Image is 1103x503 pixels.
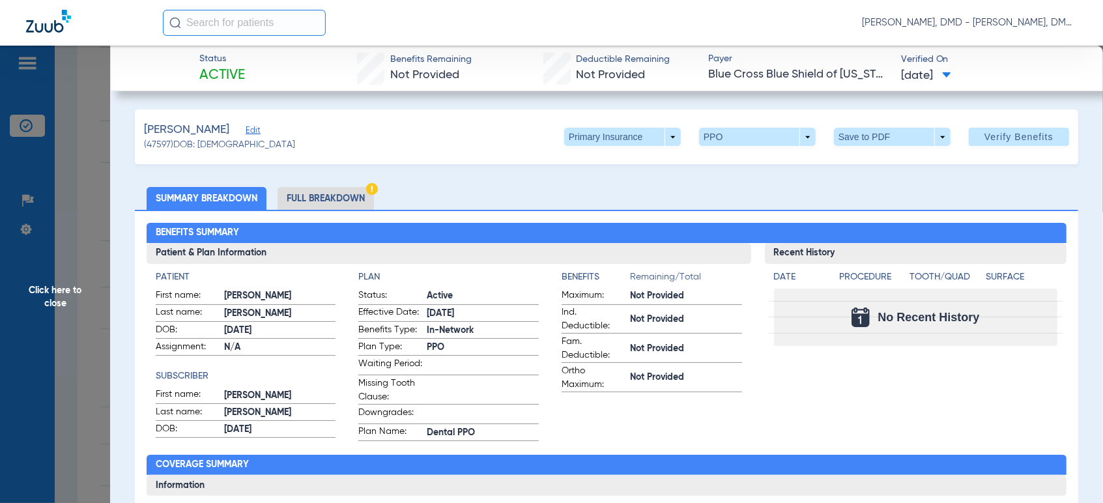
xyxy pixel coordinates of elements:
[562,289,625,304] span: Maximum:
[910,270,981,284] h4: Tooth/Quad
[366,183,378,195] img: Hazard
[774,270,829,289] app-breakdown-title: Date
[147,455,1067,476] h2: Coverage Summary
[984,132,1053,142] span: Verify Benefits
[156,405,220,421] span: Last name:
[156,323,220,339] span: DOB:
[427,324,539,338] span: In-Network
[224,406,336,420] span: [PERSON_NAME]
[144,122,229,138] span: [PERSON_NAME]
[358,306,422,321] span: Effective Date:
[358,289,422,304] span: Status:
[774,270,829,284] h4: Date
[765,243,1067,264] h3: Recent History
[562,270,630,284] h4: Benefits
[224,324,336,338] span: [DATE]
[901,53,1082,66] span: Verified On
[427,341,539,354] span: PPO
[156,422,220,438] span: DOB:
[852,308,870,327] img: Calendar
[862,16,1077,29] span: [PERSON_NAME], DMD - [PERSON_NAME], DMD
[224,389,336,403] span: [PERSON_NAME]
[834,128,951,146] button: Save to PDF
[26,10,71,33] img: Zuub Logo
[358,323,422,339] span: Benefits Type:
[147,475,1067,496] h3: Information
[1038,440,1103,503] iframe: Chat Widget
[144,138,295,152] span: (47597) DOB: [DEMOGRAPHIC_DATA]
[358,270,539,284] h4: Plan
[630,371,742,384] span: Not Provided
[358,377,422,404] span: Missing Tooth Clause:
[358,406,422,424] span: Downgrades:
[427,307,539,321] span: [DATE]
[840,270,905,284] h4: Procedure
[562,364,625,392] span: Ortho Maximum:
[358,340,422,356] span: Plan Type:
[840,270,905,289] app-breakdown-title: Procedure
[358,357,422,375] span: Waiting Period:
[390,53,472,66] span: Benefits Remaining
[147,243,751,264] h3: Patient & Plan Information
[969,128,1069,146] button: Verify Benefits
[278,187,374,210] li: Full Breakdown
[147,223,1067,244] h2: Benefits Summary
[224,423,336,437] span: [DATE]
[156,306,220,321] span: Last name:
[709,52,890,66] span: Payer
[577,53,670,66] span: Deductible Remaining
[156,369,336,383] h4: Subscriber
[246,126,257,138] span: Edit
[562,270,630,289] app-breakdown-title: Benefits
[199,66,245,85] span: Active
[878,311,979,324] span: No Recent History
[986,270,1057,289] app-breakdown-title: Surface
[630,342,742,356] span: Not Provided
[224,289,336,303] span: [PERSON_NAME]
[901,68,951,84] span: [DATE]
[630,313,742,326] span: Not Provided
[224,341,336,354] span: N/A
[163,10,326,36] input: Search for patients
[156,388,220,403] span: First name:
[709,66,890,83] span: Blue Cross Blue Shield of [US_STATE]
[427,289,539,303] span: Active
[577,69,646,81] span: Not Provided
[358,425,422,440] span: Plan Name:
[630,270,742,289] span: Remaining/Total
[427,426,539,440] span: Dental PPO
[199,52,245,66] span: Status
[986,270,1057,284] h4: Surface
[630,289,742,303] span: Not Provided
[224,307,336,321] span: [PERSON_NAME]
[390,69,459,81] span: Not Provided
[147,187,266,210] li: Summary Breakdown
[562,335,625,362] span: Fam. Deductible:
[169,17,181,29] img: Search Icon
[564,128,681,146] button: Primary Insurance
[156,340,220,356] span: Assignment:
[562,306,625,333] span: Ind. Deductible:
[910,270,981,289] app-breakdown-title: Tooth/Quad
[699,128,816,146] button: PPO
[156,289,220,304] span: First name:
[156,270,336,284] h4: Patient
